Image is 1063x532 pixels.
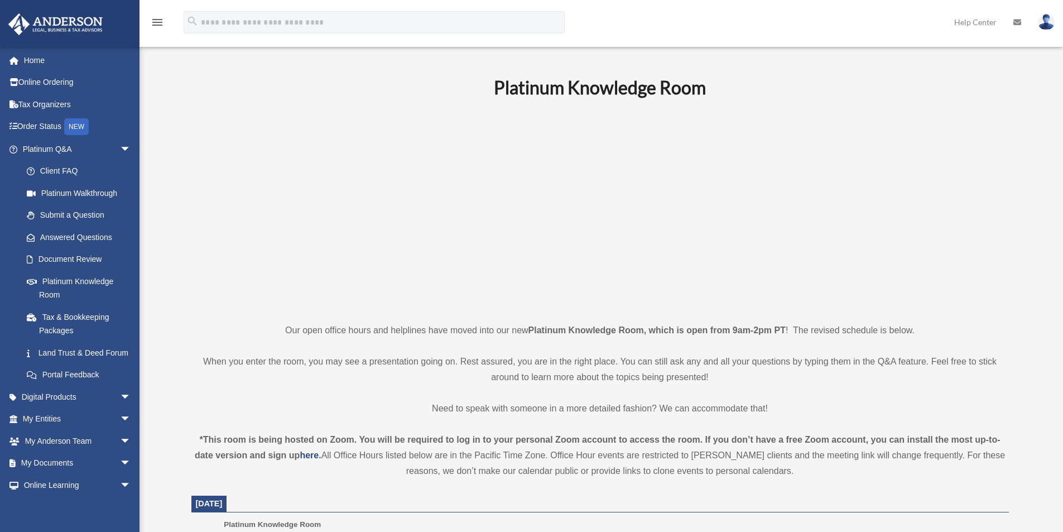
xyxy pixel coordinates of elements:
span: arrow_drop_down [120,474,142,497]
strong: Platinum Knowledge Room, which is open from 9am-2pm PT [528,325,786,335]
a: Home [8,49,148,71]
span: arrow_drop_down [120,386,142,409]
span: arrow_drop_down [120,408,142,431]
p: Need to speak with someone in a more detailed fashion? We can accommodate that! [191,401,1009,416]
strong: *This room is being hosted on Zoom. You will be required to log in to your personal Zoom account ... [195,435,1001,460]
span: arrow_drop_down [120,430,142,453]
a: Digital Productsarrow_drop_down [8,386,148,408]
a: Order StatusNEW [8,116,148,138]
p: Our open office hours and helplines have moved into our new ! The revised schedule is below. [191,323,1009,338]
a: Platinum Q&Aarrow_drop_down [8,138,148,160]
a: Tax & Bookkeeping Packages [16,306,148,342]
a: Platinum Knowledge Room [16,270,142,306]
a: Portal Feedback [16,364,148,386]
a: Land Trust & Deed Forum [16,342,148,364]
a: Client FAQ [16,160,148,183]
i: search [186,15,199,27]
img: User Pic [1038,14,1055,30]
a: Online Learningarrow_drop_down [8,474,148,496]
iframe: 231110_Toby_KnowledgeRoom [432,113,767,302]
a: here [300,450,319,460]
div: NEW [64,118,89,135]
span: Platinum Knowledge Room [224,520,321,529]
a: My Entitiesarrow_drop_down [8,408,148,430]
span: arrow_drop_down [120,138,142,161]
strong: . [319,450,321,460]
a: My Anderson Teamarrow_drop_down [8,430,148,452]
a: Document Review [16,248,148,271]
a: Submit a Question [16,204,148,227]
a: Answered Questions [16,226,148,248]
span: [DATE] [196,499,223,508]
img: Anderson Advisors Platinum Portal [5,13,106,35]
a: Platinum Walkthrough [16,182,148,204]
a: menu [151,20,164,29]
a: Online Ordering [8,71,148,94]
b: Platinum Knowledge Room [494,76,706,98]
div: All Office Hours listed below are in the Pacific Time Zone. Office Hour events are restricted to ... [191,432,1009,479]
span: arrow_drop_down [120,452,142,475]
i: menu [151,16,164,29]
a: Tax Organizers [8,93,148,116]
p: When you enter the room, you may see a presentation going on. Rest assured, you are in the right ... [191,354,1009,385]
a: My Documentsarrow_drop_down [8,452,148,475]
